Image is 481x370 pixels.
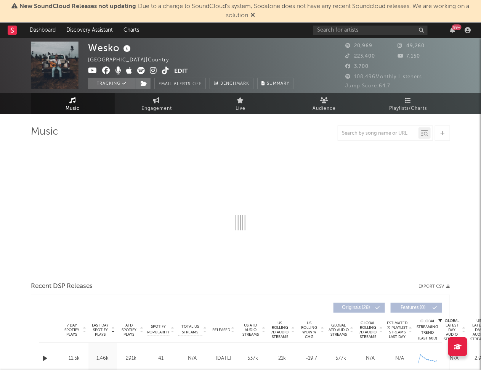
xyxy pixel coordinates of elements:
[20,3,136,10] span: New SoundCloud Releases not updating
[236,104,245,113] span: Live
[398,54,420,59] span: 7,150
[31,282,93,291] span: Recent DSP Releases
[387,321,408,339] span: Estimated % Playlist Streams Last Day
[416,319,439,341] div: Global Streaming Trend (Last 60D)
[390,104,427,113] span: Playlists/Charts
[192,82,202,86] em: Off
[391,303,442,313] button: Features(0)
[148,324,170,335] span: Spotify Popularity
[250,13,255,19] span: Dismiss
[199,93,282,114] a: Live
[20,3,470,19] span: : Due to a change to SoundCloud's system, Sodatone does not have any recent Soundcloud releases. ...
[396,306,431,310] span: Features ( 0 )
[267,82,289,86] span: Summary
[62,355,87,362] div: 11.5k
[178,355,207,362] div: N/A
[366,93,450,114] a: Playlists/Charts
[387,355,412,362] div: N/A
[240,355,266,362] div: 537k
[90,323,111,337] span: Last Day Spotify Plays
[212,328,230,332] span: Released
[328,355,354,362] div: 577k
[178,324,202,335] span: Total US Streams
[345,84,390,88] span: Jump Score: 64.7
[450,27,455,33] button: 99+
[358,321,378,339] span: Global Rolling 7D Audio Streams
[345,54,375,59] span: 223,400
[299,355,324,362] div: -19.7
[299,321,320,339] span: US Rolling WoW % Chg
[90,355,115,362] div: 1.46k
[220,79,249,88] span: Benchmark
[345,43,372,48] span: 20,969
[313,104,336,113] span: Audience
[269,355,295,362] div: 21k
[174,67,188,76] button: Edit
[119,355,144,362] div: 291k
[31,93,115,114] a: Music
[66,104,80,113] span: Music
[88,56,178,65] div: [GEOGRAPHIC_DATA] | Country
[118,23,144,38] a: Charts
[328,323,349,337] span: Global ATD Audio Streams
[398,43,425,48] span: 49,260
[154,78,206,89] button: Email AlertsOff
[240,323,261,337] span: US ATD Audio Streams
[88,42,133,54] div: Wesko
[119,323,139,337] span: ATD Spotify Plays
[443,355,466,362] div: N/A
[338,306,374,310] span: Originals ( 28 )
[269,321,290,339] span: US Rolling 7D Audio Streams
[282,93,366,114] a: Audience
[443,319,461,341] span: Global Latest Day Audio Streams
[452,24,462,30] div: 99 +
[88,78,136,89] button: Tracking
[148,355,174,362] div: 41
[115,93,199,114] a: Engagement
[345,64,369,69] span: 3,700
[62,323,82,337] span: 7 Day Spotify Plays
[338,130,418,137] input: Search by song name or URL
[313,26,428,35] input: Search for artists
[61,23,118,38] a: Discovery Assistant
[210,78,253,89] a: Benchmark
[418,284,450,289] button: Export CSV
[141,104,172,113] span: Engagement
[257,78,293,89] button: Summary
[24,23,61,38] a: Dashboard
[211,355,236,362] div: [DATE]
[358,355,383,362] div: N/A
[345,74,422,79] span: 108,496 Monthly Listeners
[333,303,385,313] button: Originals(28)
